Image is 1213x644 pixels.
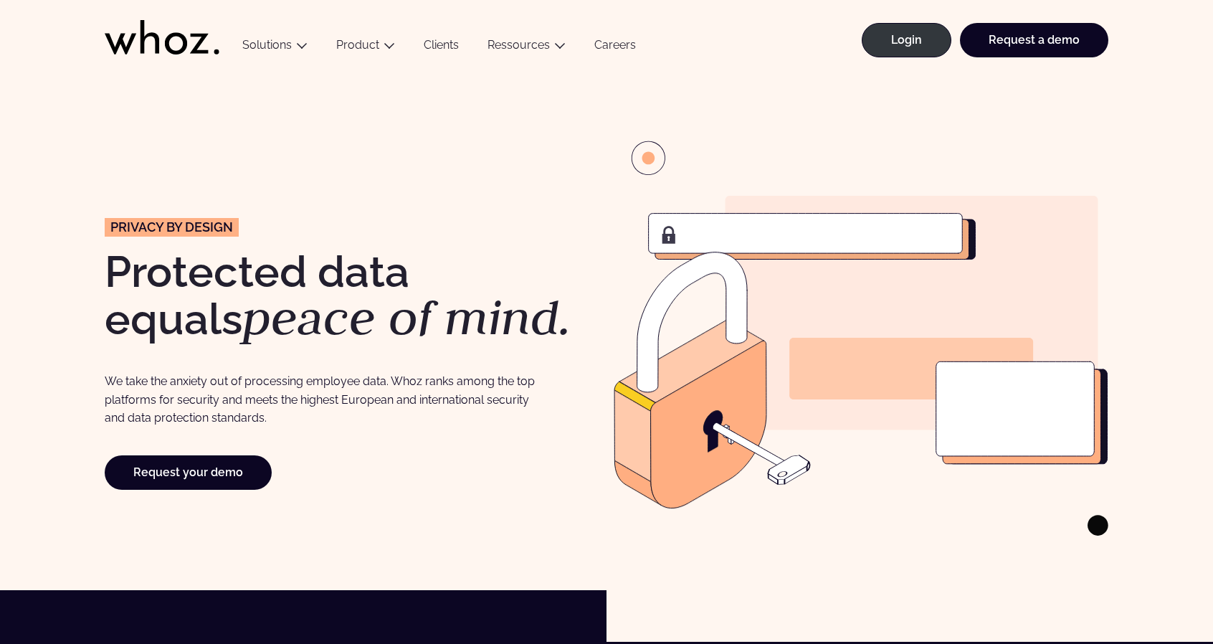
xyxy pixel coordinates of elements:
[409,38,473,57] a: Clients
[960,23,1108,57] a: Request a demo
[242,285,571,349] em: peace of mind.
[228,38,322,57] button: Solutions
[105,455,272,490] a: Request your demo
[473,38,580,57] button: Ressources
[110,221,233,234] span: Privacy by Design
[105,372,550,427] p: We take the anxiety out of processing employee data. Whoz ranks among the top platforms for secur...
[862,23,951,57] a: Login
[487,38,550,52] a: Ressources
[336,38,379,52] a: Product
[105,250,599,342] h1: Protected data equals
[322,38,409,57] button: Product
[580,38,650,57] a: Careers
